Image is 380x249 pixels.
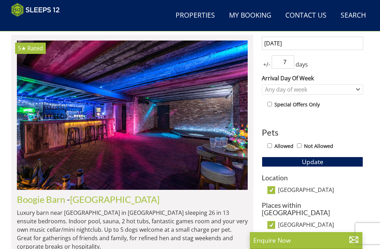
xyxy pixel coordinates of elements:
[262,74,363,82] label: Arrival Day Of Week
[278,187,363,194] label: [GEOGRAPHIC_DATA]
[70,194,160,205] a: [GEOGRAPHIC_DATA]
[8,21,82,27] iframe: Customer reviews powered by Trustpilot
[278,222,363,229] label: [GEOGRAPHIC_DATA]
[262,128,363,137] h3: Pets
[17,41,248,190] img: Boogie-Barn-nottinghamshire-holiday-home-accomodation-sleeping-13.original.jpg
[302,157,323,166] span: Update
[226,8,274,24] a: My Booking
[262,37,363,50] input: Arrival Date
[17,194,65,205] a: Boogie Barn
[262,157,363,167] button: Update
[253,236,359,245] p: Enquire Now
[263,86,354,93] div: Any day of week
[262,84,363,95] div: Combobox
[11,3,60,17] img: Sleeps 12
[262,60,272,69] span: +/-
[17,41,248,190] a: 5★ Rated
[283,8,329,24] a: Contact Us
[262,201,363,216] h3: Places within [GEOGRAPHIC_DATA]
[173,8,218,24] a: Properties
[274,101,320,108] label: Special Offers Only
[274,142,293,150] label: Allowed
[18,44,26,52] span: Boogie Barn has a 5 star rating under the Quality in Tourism Scheme
[338,8,369,24] a: Search
[67,194,160,205] span: -
[294,60,309,69] span: days
[27,44,43,52] span: Rated
[262,174,363,181] h3: Location
[304,142,333,150] label: Not Allowed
